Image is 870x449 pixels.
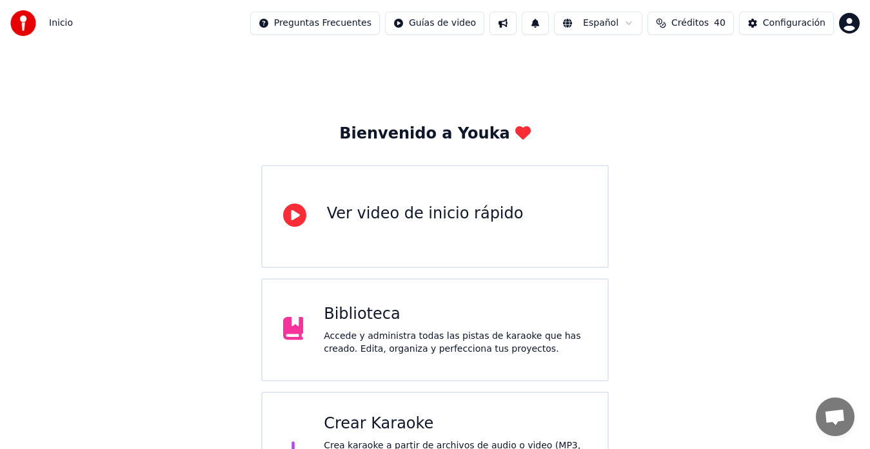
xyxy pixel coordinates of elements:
span: 40 [714,17,726,30]
button: Guías de video [385,12,484,35]
div: Chat abierto [816,397,855,436]
button: Configuración [739,12,834,35]
div: Ver video de inicio rápido [327,204,524,224]
div: Bienvenido a Youka [339,124,531,144]
button: Preguntas Frecuentes [250,12,380,35]
span: Inicio [49,17,73,30]
div: Accede y administra todas las pistas de karaoke que has creado. Edita, organiza y perfecciona tus... [324,330,587,356]
div: Biblioteca [324,304,587,325]
button: Créditos40 [648,12,734,35]
nav: breadcrumb [49,17,73,30]
span: Créditos [671,17,709,30]
img: youka [10,10,36,36]
div: Crear Karaoke [324,414,587,434]
div: Configuración [763,17,826,30]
